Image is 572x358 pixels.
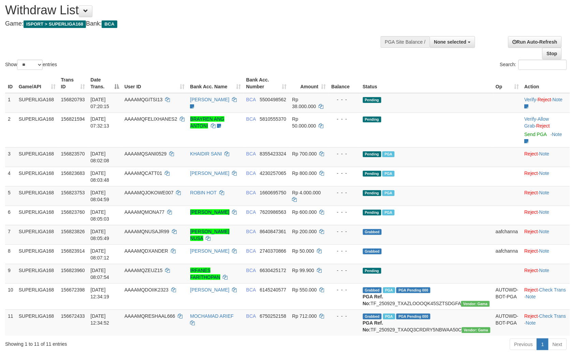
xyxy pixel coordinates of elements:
span: AAAAMQFELIXHANES2 [124,116,177,122]
span: BCA [246,97,256,102]
span: BCA [246,190,256,195]
span: 156672398 [61,287,85,293]
b: PGA Ref. No: [363,294,383,306]
a: Next [548,339,567,350]
td: · [522,225,570,244]
td: SUPERLIGA168 [16,206,58,225]
td: 9 [5,264,16,283]
span: Vendor URL: https://trx31.1velocity.biz [461,301,490,307]
span: Marked by aafnonsreyleab [382,190,394,196]
span: Grabbed [363,287,382,293]
a: Stop [542,48,562,59]
span: BCA [246,248,256,254]
span: [DATE] 08:04:59 [90,190,109,202]
div: - - - [332,209,357,215]
span: Marked by aafnonsreyleab [382,171,394,177]
td: SUPERLIGA168 [16,147,58,167]
span: 156672433 [61,313,85,319]
span: Marked by aafsoycanthlai [383,314,395,319]
span: Rp 4.000.000 [292,190,321,195]
a: Reject [525,209,538,215]
a: Reject [537,123,550,129]
a: Reject [525,170,538,176]
a: Note [539,170,549,176]
span: 156823570 [61,151,85,156]
a: 1 [537,339,548,350]
span: Rp 700.000 [292,151,317,156]
a: Verify [525,116,537,122]
a: Allow Grab [525,116,549,129]
span: AAAAMQSANI0529 [124,151,167,156]
span: PGA Pending [396,287,430,293]
span: Vendor URL: https://trx31.1velocity.biz [462,327,490,333]
a: Note [526,294,536,299]
td: 1 [5,93,16,113]
span: Rp 712.000 [292,313,317,319]
span: Pending [363,171,381,177]
span: Rp 38.000.000 [292,97,316,109]
td: AUTOWD-BOT-PGA [493,283,522,310]
div: - - - [332,248,357,254]
span: Copy 6630425172 to clipboard [260,268,287,273]
a: ROBIN HOT [190,190,217,195]
td: SUPERLIGA168 [16,93,58,113]
h4: Game: Bank: [5,20,375,27]
a: [PERSON_NAME] [190,287,230,293]
th: User ID: activate to sort column ascending [122,74,188,93]
th: Balance [329,74,360,93]
td: · · [522,113,570,147]
span: [DATE] 08:07:54 [90,268,109,280]
div: - - - [332,116,357,122]
a: Run Auto-Refresh [508,36,562,48]
td: · [522,186,570,206]
span: BCA [246,229,256,234]
span: Marked by aafnonsreyleab [382,151,394,157]
span: Copy 1660695750 to clipboard [260,190,287,195]
span: Copy 6750252158 to clipboard [260,313,287,319]
td: SUPERLIGA168 [16,264,58,283]
span: [DATE] 12:34:19 [90,287,109,299]
label: Search: [500,60,567,70]
span: Rp 800.000 [292,170,317,176]
a: Note [539,190,549,195]
th: Status [360,74,493,93]
td: 5 [5,186,16,206]
span: Pending [363,210,381,215]
th: Amount: activate to sort column ascending [290,74,329,93]
span: BCA [246,170,256,176]
div: - - - [332,189,357,196]
span: 156823683 [61,170,85,176]
td: · [522,167,570,186]
a: Previous [510,339,537,350]
a: Note [539,151,549,156]
a: Reject [525,313,538,319]
div: - - - [332,228,357,235]
span: 156823914 [61,248,85,254]
td: SUPERLIGA168 [16,310,58,336]
span: Copy 5810555370 to clipboard [260,116,287,122]
a: Reject [525,190,538,195]
td: SUPERLIGA168 [16,283,58,310]
a: Reject [525,268,538,273]
span: Copy 2740370866 to clipboard [260,248,287,254]
span: 156823826 [61,229,85,234]
a: Note [539,209,549,215]
th: Op: activate to sort column ascending [493,74,522,93]
span: Copy 8355423324 to clipboard [260,151,287,156]
td: · [522,206,570,225]
a: Note [539,229,549,234]
span: AAAAMQJOKOWE007 [124,190,174,195]
span: Rp 600.000 [292,209,317,215]
span: [DATE] 08:05:49 [90,229,109,241]
input: Search: [518,60,567,70]
td: SUPERLIGA168 [16,113,58,147]
span: 156823960 [61,268,85,273]
span: 156823753 [61,190,85,195]
div: - - - [332,150,357,157]
span: Rp 99.900 [292,268,314,273]
a: KHAIDIR SANI [190,151,222,156]
span: Grabbed [363,314,382,319]
td: · [522,264,570,283]
a: Verify [525,97,537,102]
span: [DATE] 07:20:15 [90,97,109,109]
